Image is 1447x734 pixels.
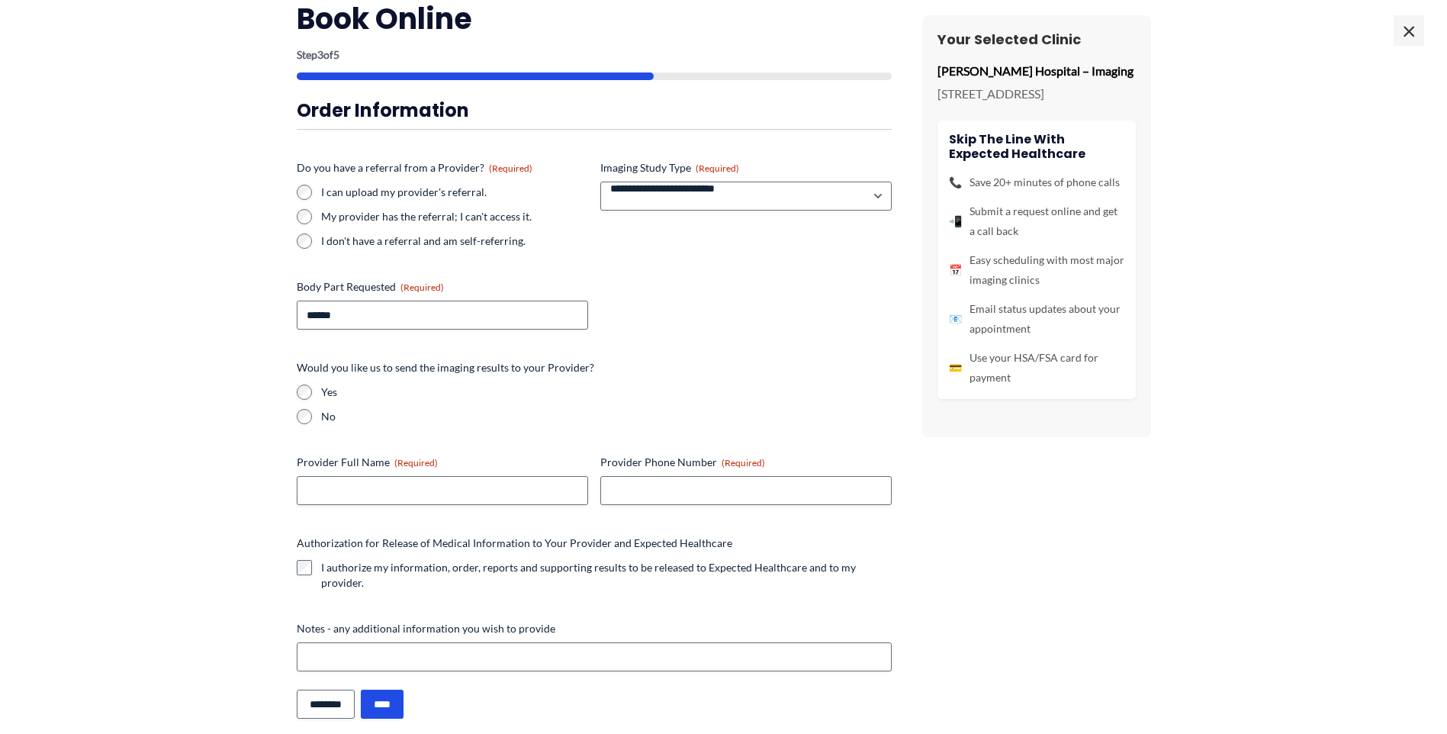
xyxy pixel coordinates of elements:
[937,31,1136,48] h3: Your Selected Clinic
[949,172,962,192] span: 📞
[600,455,892,470] label: Provider Phone Number
[949,201,1124,241] li: Submit a request online and get a call back
[949,250,1124,290] li: Easy scheduling with most major imaging clinics
[937,82,1136,105] p: [STREET_ADDRESS]
[321,385,892,400] label: Yes
[321,185,588,200] label: I can upload my provider's referral.
[297,360,594,375] legend: Would you like us to send the imaging results to your Provider?
[321,409,892,424] label: No
[297,50,892,60] p: Step of
[317,48,323,61] span: 3
[949,172,1124,192] li: Save 20+ minutes of phone calls
[321,209,588,224] label: My provider has the referral; I can't access it.
[949,309,962,329] span: 📧
[949,132,1124,161] h4: Skip the line with Expected Healthcare
[949,299,1124,339] li: Email status updates about your appointment
[1394,15,1424,46] span: ×
[297,455,588,470] label: Provider Full Name
[696,163,739,174] span: (Required)
[297,536,732,551] legend: Authorization for Release of Medical Information to Your Provider and Expected Healthcare
[297,160,532,175] legend: Do you have a referral from a Provider?
[297,98,892,122] h3: Order Information
[600,160,892,175] label: Imaging Study Type
[949,358,962,378] span: 💳
[297,279,588,295] label: Body Part Requested
[949,348,1124,388] li: Use your HSA/FSA card for payment
[394,457,438,468] span: (Required)
[321,560,892,591] label: I authorize my information, order, reports and supporting results to be released to Expected Heal...
[949,260,962,280] span: 📅
[489,163,532,174] span: (Required)
[333,48,339,61] span: 5
[722,457,765,468] span: (Required)
[400,282,444,293] span: (Required)
[937,60,1136,82] p: [PERSON_NAME] Hospital – Imaging
[321,233,588,249] label: I don't have a referral and am self-referring.
[949,211,962,231] span: 📲
[297,621,892,636] label: Notes - any additional information you wish to provide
